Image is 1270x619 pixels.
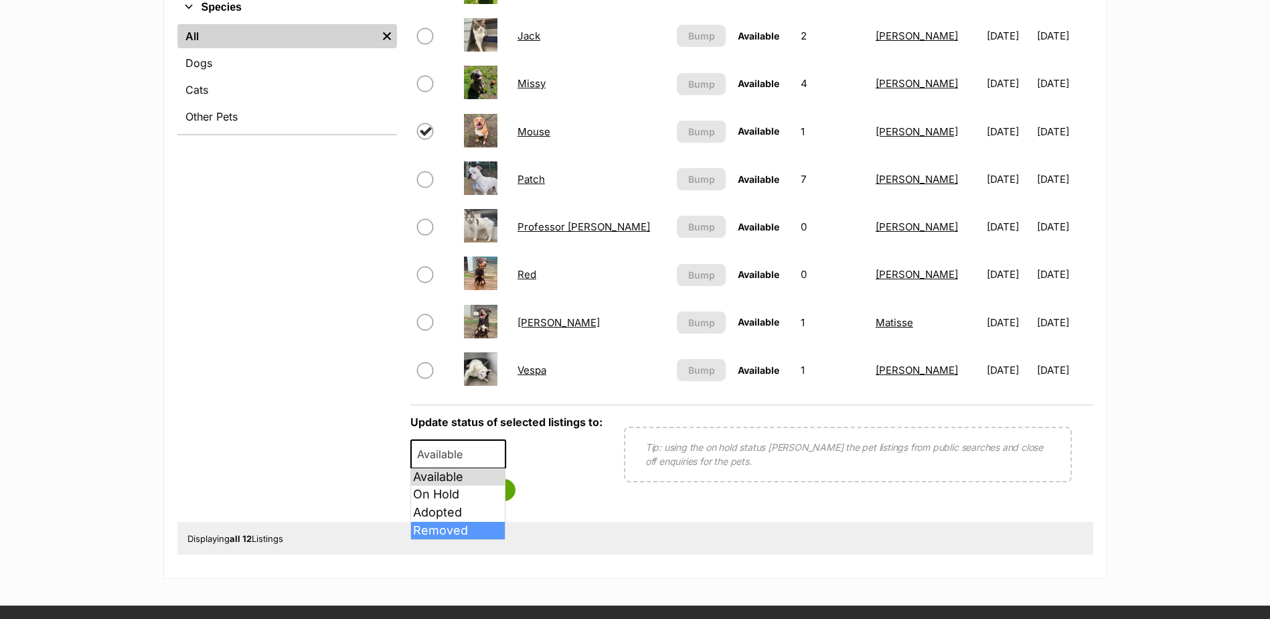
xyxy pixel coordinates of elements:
td: 0 [795,251,869,297]
span: Available [738,30,779,42]
li: Adopted [411,504,505,522]
a: Dogs [177,51,397,75]
td: [DATE] [981,109,1036,155]
span: Available [410,439,507,469]
span: Bump [688,125,715,139]
td: [DATE] [1037,299,1091,346]
button: Bump [677,25,726,47]
a: Other Pets [177,105,397,129]
a: Matisse [876,316,913,329]
a: [PERSON_NAME] [876,364,958,376]
a: Remove filter [377,24,397,48]
span: Displaying Listings [187,533,283,544]
td: [DATE] [981,60,1036,107]
span: Available [412,445,476,464]
td: 0 [795,204,869,250]
td: 2 [795,13,869,59]
span: Bump [688,268,715,282]
a: [PERSON_NAME] [876,77,958,90]
button: Bump [677,359,726,381]
span: Available [738,316,779,328]
span: Bump [688,363,715,377]
button: Bump [677,216,726,238]
button: Bump [677,312,726,334]
td: [DATE] [1037,13,1091,59]
li: On Hold [411,486,505,504]
td: [DATE] [981,204,1036,250]
a: [PERSON_NAME] [876,268,958,281]
a: [PERSON_NAME] [876,220,958,233]
td: 1 [795,347,869,393]
div: Species [177,21,397,134]
td: [DATE] [981,13,1036,59]
a: Jack [518,29,540,42]
td: [DATE] [981,347,1036,393]
button: Bump [677,121,726,143]
td: 1 [795,299,869,346]
li: Removed [411,522,505,540]
span: Available [738,125,779,137]
strong: all 12 [230,533,252,544]
a: Vespa [518,364,546,376]
td: [DATE] [1037,251,1091,297]
td: 1 [795,109,869,155]
p: Tip: using the on hold status [PERSON_NAME] the pet listings from public searches and close off e... [645,440,1050,468]
a: Missy [518,77,546,90]
span: Available [738,269,779,280]
a: Cats [177,78,397,102]
span: Bump [688,220,715,234]
td: [DATE] [1037,60,1091,107]
span: Available [738,78,779,89]
span: Available [738,221,779,232]
button: Bump [677,168,726,190]
td: [DATE] [981,299,1036,346]
td: [DATE] [1037,156,1091,202]
span: Bump [688,29,715,43]
td: 7 [795,156,869,202]
a: Professor [PERSON_NAME] [518,220,650,233]
td: [DATE] [981,251,1036,297]
li: Available [411,468,505,486]
td: [DATE] [1037,204,1091,250]
a: Red [518,268,536,281]
span: Bump [688,316,715,330]
a: [PERSON_NAME] [876,125,958,138]
td: [DATE] [981,156,1036,202]
span: Available [738,364,779,376]
a: Mouse [518,125,550,138]
a: [PERSON_NAME] [876,173,958,186]
span: Available [738,174,779,185]
span: Bump [688,172,715,186]
a: Patch [518,173,545,186]
button: Bump [677,73,726,95]
td: [DATE] [1037,109,1091,155]
label: Update status of selected listings to: [410,415,603,429]
span: Bump [688,77,715,91]
button: Bump [677,264,726,286]
td: [DATE] [1037,347,1091,393]
a: [PERSON_NAME] [876,29,958,42]
td: 4 [795,60,869,107]
a: All [177,24,377,48]
a: [PERSON_NAME] [518,316,600,329]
